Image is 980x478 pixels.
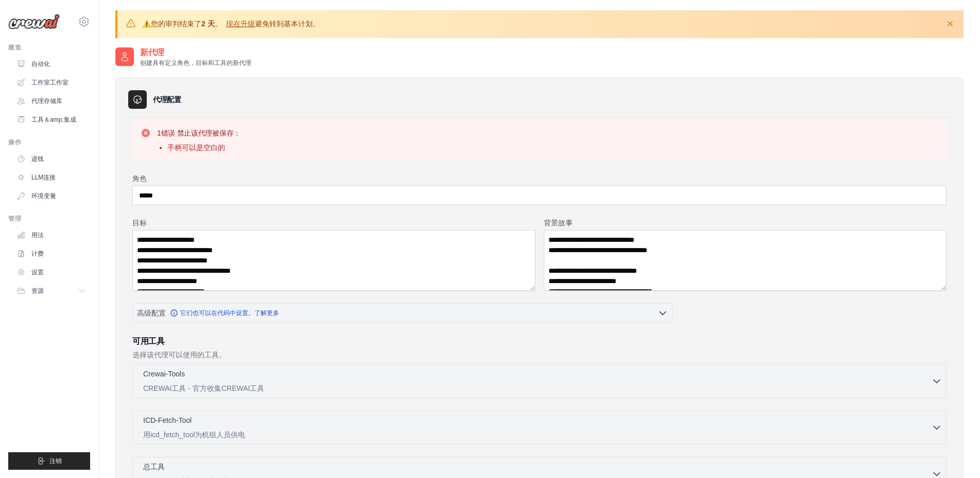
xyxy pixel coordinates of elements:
font: 角色 [132,174,147,183]
font: 避免转到基本计划。 [255,20,320,28]
font: 资源 [31,287,44,294]
a: 计费 [12,245,90,262]
font: Crewai-Tools [143,370,185,378]
font: 用法 [31,232,44,239]
font: 目标 [132,219,147,227]
a: LLM连接 [12,169,90,186]
a: 环境变量 [12,188,90,204]
font: 计费 [31,250,44,257]
button: 资源 [12,283,90,299]
font: 背景故事 [544,219,573,227]
font: 创建具有定义角色，目标和工具的新代理 [140,59,251,67]
a: 自动化 [12,56,90,72]
font: 设置 [31,269,44,276]
font: 可用工具 [132,337,165,345]
font: 2 天 [201,20,215,28]
a: 工具＆amp;集成 [12,111,90,128]
a: 设置 [12,264,90,281]
a: 迹线 [12,151,90,167]
font: 1错误 禁止该代理被保存： [157,129,240,137]
button: 高级配置 它们也可以在代码中设置。了解更多 [133,304,672,322]
font: ICD-Fetch-Tool [143,416,192,424]
button: 注销 [8,452,90,470]
font: 新代理 [140,48,164,57]
font: 。 [215,20,222,28]
img: 标识 [8,14,60,29]
a: 用法 [12,227,90,243]
font: 您的审判结束了 [151,20,201,28]
font: 它们也可以在代码中设置。了解更多 [180,309,279,317]
button: ICD-Fetch-Tool 用icd_fetch_tool为机组人员供电 [137,415,942,440]
font: LLM连接 [31,174,56,181]
font: 选择该代理可以使用的工具。 [132,351,226,359]
font: 迹线 [31,155,44,162]
font: 操作 [8,139,21,146]
font: 工具＆amp;集成 [31,116,76,123]
font: 工作室工作室 [31,79,68,86]
font: 高级配置 [137,309,166,317]
font: CREWAI工具 - 官方收集CREWAI工具 [143,384,264,392]
font: 代理配置 [153,95,181,104]
font: 建造 [8,44,21,51]
font: 环境变量 [31,192,56,200]
font: ⚠️ [142,20,151,28]
font: 总工具 [143,463,165,471]
a: 现在升级 [226,20,255,28]
a: 代理存储库 [12,93,90,109]
font: 注销 [49,457,62,465]
button: Crewai-Tools CREWAI工具 - 官方收集CREWAI工具 [137,369,942,393]
a: 它们也可以在代码中设置。了解更多 [170,309,279,317]
font: 代理存储库 [31,97,62,105]
font: 自动化 [31,60,50,68]
font: 手柄可以是空白的 [167,143,225,152]
font: 用icd_fetch_tool为机组人员供电 [143,431,245,439]
a: 工作室工作室 [12,74,90,91]
font: 管理 [8,215,21,222]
